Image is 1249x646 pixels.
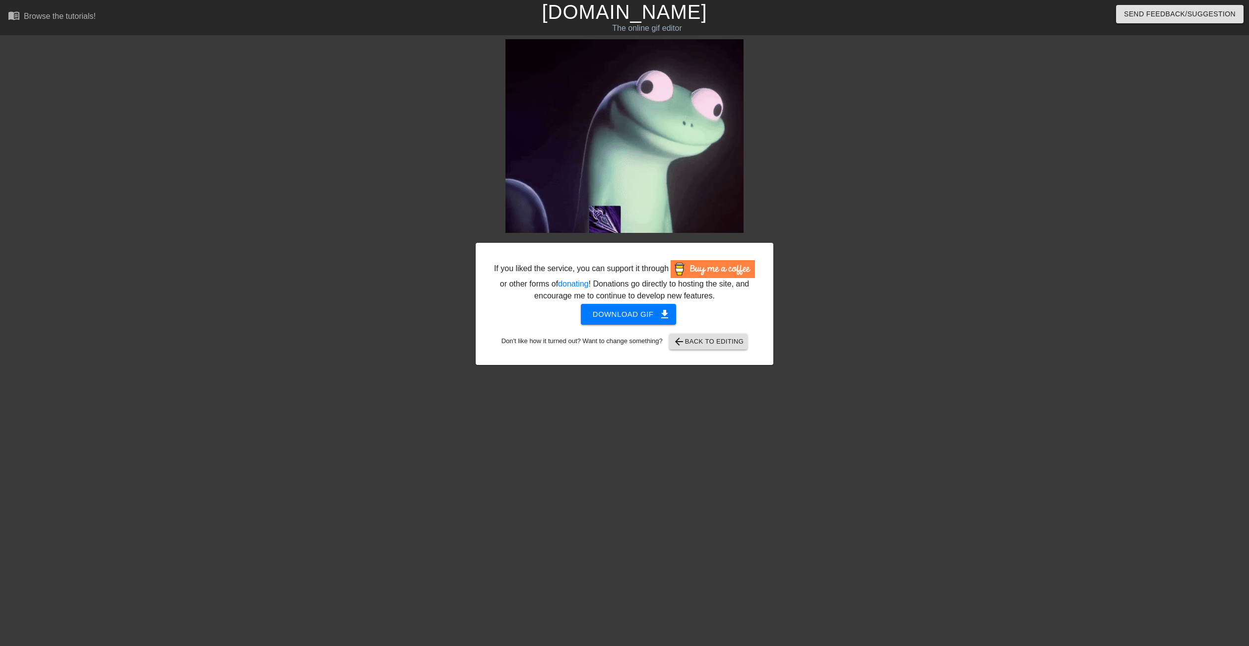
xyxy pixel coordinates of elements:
[673,336,685,348] span: arrow_back
[493,260,756,302] div: If you liked the service, you can support it through or other forms of ! Donations go directly to...
[505,39,744,233] img: eSSB03Oq.gif
[1124,8,1236,20] span: Send Feedback/Suggestion
[8,9,96,25] a: Browse the tutorials!
[573,309,677,318] a: Download gif
[542,1,707,23] a: [DOMAIN_NAME]
[491,334,758,350] div: Don't like how it turned out? Want to change something?
[24,12,96,20] div: Browse the tutorials!
[8,9,20,21] span: menu_book
[673,336,744,348] span: Back to Editing
[671,260,755,278] img: Buy Me A Coffee
[581,304,677,325] button: Download gif
[558,280,588,288] a: donating
[669,334,748,350] button: Back to Editing
[1116,5,1244,23] button: Send Feedback/Suggestion
[593,308,665,321] span: Download gif
[659,308,671,320] span: get_app
[421,22,873,34] div: The online gif editor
